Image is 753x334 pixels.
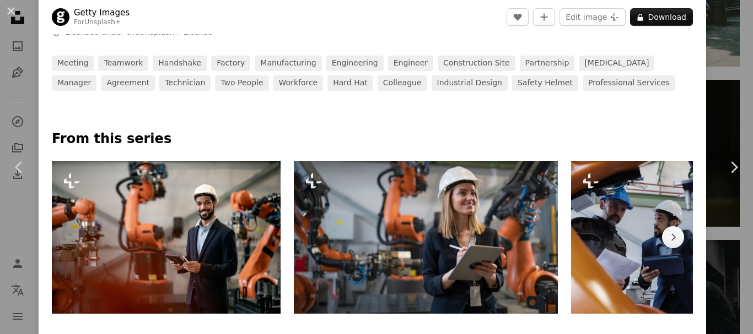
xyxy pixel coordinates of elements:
a: meeting [52,56,94,71]
img: A female chief engineer in modern industrial factory using tablet and making audit. [294,161,558,314]
a: professional services [583,75,675,91]
a: Next [714,114,753,220]
a: hard hat [327,75,373,91]
a: A female chief engineer in modern industrial factory using tablet and making audit. [294,232,558,242]
a: teamwork [98,56,148,71]
a: engineering [326,56,384,71]
a: industrial design [432,75,508,91]
img: An automation engineer uses tablet for programming robotic arm in factory. [52,161,281,314]
button: Add to Collection [533,8,555,26]
a: construction site [438,56,515,71]
button: Edit image [560,8,626,26]
a: colleague [378,75,427,91]
button: Download [630,8,693,26]
img: Go to Getty Images's profile [52,8,69,26]
a: manufacturing [255,56,321,71]
a: Unsplash+ [84,18,121,26]
a: [MEDICAL_DATA] [579,56,654,71]
a: two people [215,75,268,91]
a: Unsplash+ License [139,28,213,36]
a: engineer [388,56,433,71]
a: partnership [520,56,575,71]
div: For [74,18,130,27]
button: scroll list to the right [662,226,684,248]
a: An automation engineer uses tablet for programming robotic arm in factory. [52,232,281,242]
a: safety helmet [512,75,578,91]
button: Like [507,8,529,26]
a: manager [52,75,96,91]
a: handshake [153,56,207,71]
a: technician [159,75,211,91]
p: From this series [52,130,693,148]
a: workforce [273,75,324,91]
a: agreement [101,75,155,91]
a: Getty Images [74,7,130,18]
a: factory [211,56,250,71]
